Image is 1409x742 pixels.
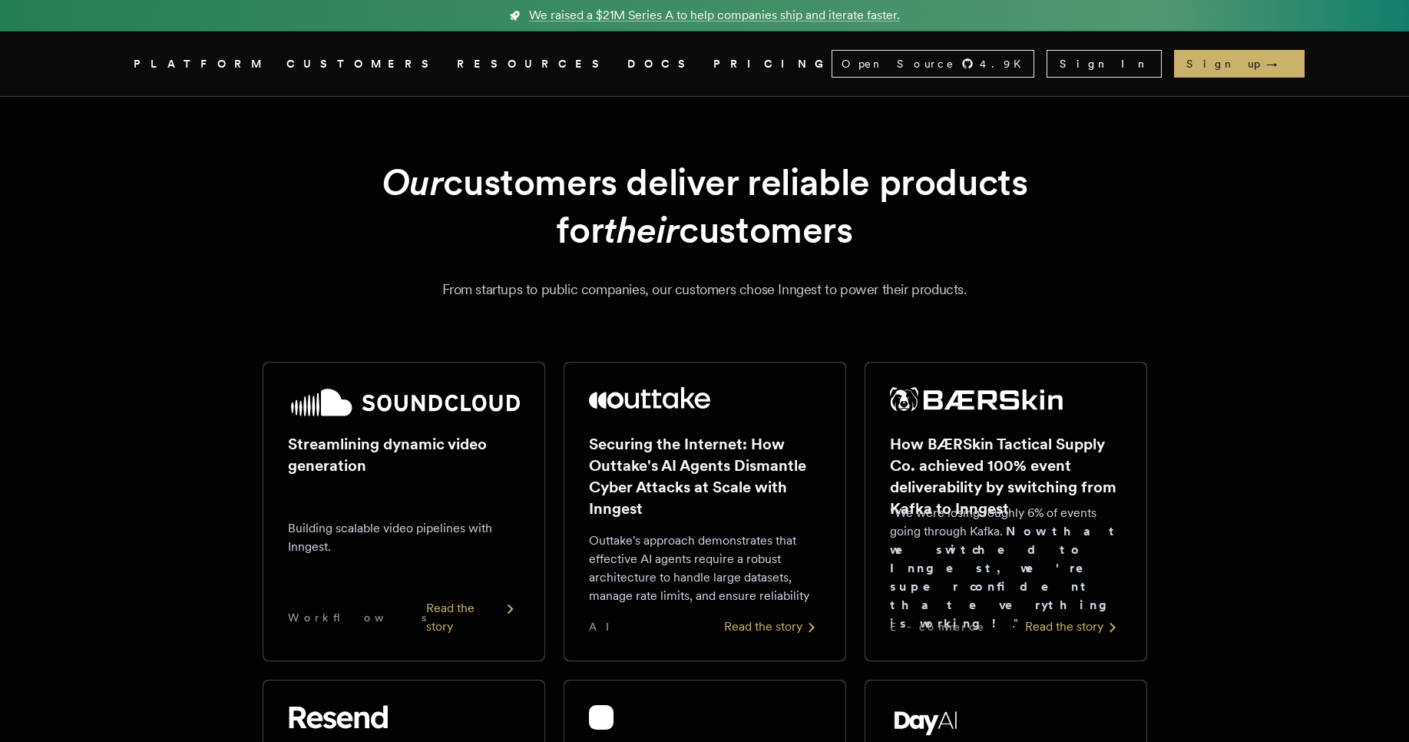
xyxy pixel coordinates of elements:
button: RESOURCES [457,55,609,74]
img: cubic [589,705,614,730]
p: Building scalable video pipelines with Inngest. [288,519,520,556]
img: Resend [288,705,388,730]
img: SoundCloud [288,387,520,418]
span: E-commerce [890,619,985,634]
a: Sign In [1047,50,1162,78]
a: DOCS [627,55,695,74]
img: Day AI [890,705,962,736]
a: PRICING [713,55,832,74]
em: their [604,207,679,252]
img: Outtake [589,387,711,409]
p: "We were losing roughly 6% of events going through Kafka. ." [890,504,1122,633]
em: Our [382,160,444,204]
a: Outtake logoSecuring the Internet: How Outtake's AI Agents Dismantle Cyber Attacks at Scale with ... [564,362,846,661]
span: We raised a $21M Series A to help companies ship and iterate faster. [529,6,900,25]
h2: How BÆRSkin Tactical Supply Co. achieved 100% event deliverability by switching from Kafka to Inn... [890,433,1122,519]
span: Open Source [842,56,955,71]
span: AI [589,619,623,634]
img: BÆRSkin Tactical Supply Co. [890,387,1063,412]
span: 4.9 K [980,56,1030,71]
h2: Streamlining dynamic video generation [288,433,520,476]
p: From startups to public companies, our customers chose Inngest to power their products. [152,279,1258,300]
a: Sign up [1174,50,1305,78]
span: → [1266,56,1292,71]
a: BÆRSkin Tactical Supply Co. logoHow BÆRSkin Tactical Supply Co. achieved 100% event deliverabilit... [865,362,1147,661]
p: Outtake's approach demonstrates that effective AI agents require a robust architecture to handle ... [589,532,821,605]
nav: Global [91,31,1319,96]
a: CUSTOMERS [286,55,438,74]
span: Workflows [288,610,426,625]
button: PLATFORM [134,55,268,74]
div: Read the story [724,618,821,636]
h1: customers deliver reliable products for customers [299,158,1110,254]
h2: Securing the Internet: How Outtake's AI Agents Dismantle Cyber Attacks at Scale with Inngest [589,433,821,519]
div: Read the story [426,599,520,636]
a: SoundCloud logoStreamlining dynamic video generationBuilding scalable video pipelines with Innges... [263,362,545,661]
div: Read the story [1025,618,1122,636]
